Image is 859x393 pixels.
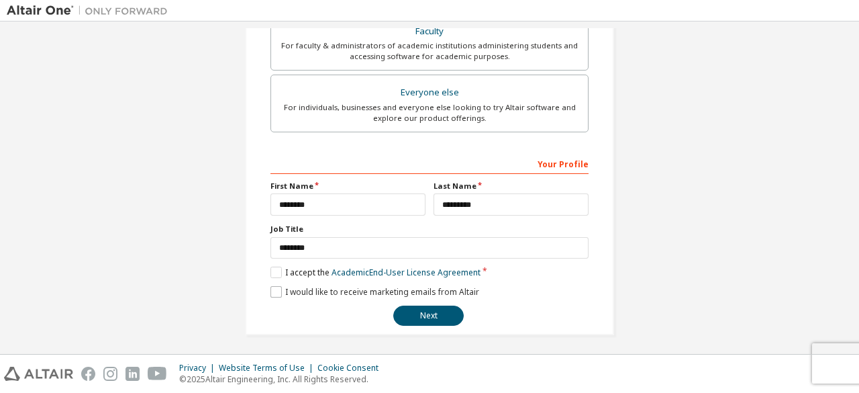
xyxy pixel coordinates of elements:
[125,367,140,381] img: linkedin.svg
[179,363,219,374] div: Privacy
[270,181,425,191] label: First Name
[4,367,73,381] img: altair_logo.svg
[179,374,387,385] p: © 2025 Altair Engineering, Inc. All Rights Reserved.
[393,306,464,326] button: Next
[434,181,589,191] label: Last Name
[279,83,580,102] div: Everyone else
[317,363,387,374] div: Cookie Consent
[270,224,589,234] label: Job Title
[332,267,481,278] a: Academic End-User License Agreement
[279,22,580,41] div: Faculty
[148,367,167,381] img: youtube.svg
[270,267,481,278] label: I accept the
[270,152,589,174] div: Your Profile
[219,363,317,374] div: Website Terms of Use
[103,367,117,381] img: instagram.svg
[7,4,174,17] img: Altair One
[279,40,580,62] div: For faculty & administrators of academic institutions administering students and accessing softwa...
[81,367,95,381] img: facebook.svg
[279,102,580,124] div: For individuals, businesses and everyone else looking to try Altair software and explore our prod...
[270,286,479,298] label: I would like to receive marketing emails from Altair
